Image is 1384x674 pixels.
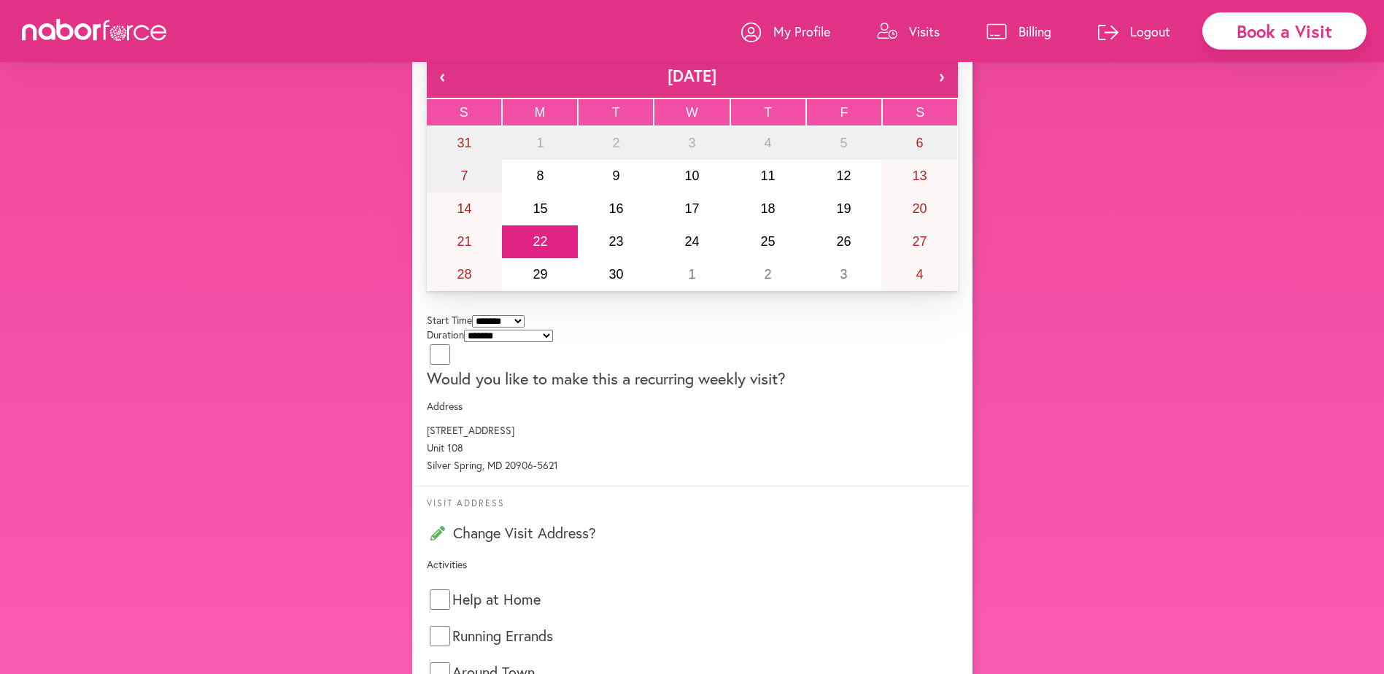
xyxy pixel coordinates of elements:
[916,136,923,150] abbr: September 6, 2025
[608,201,623,216] abbr: September 16, 2025
[578,225,654,258] button: September 23, 2025
[427,258,503,291] button: September 28, 2025
[502,127,578,160] button: September 1, 2025
[836,168,851,183] abbr: September 12, 2025
[986,9,1051,53] a: Billing
[741,9,830,53] a: My Profile
[688,267,695,282] abbr: October 1, 2025
[684,201,699,216] abbr: September 17, 2025
[427,423,958,437] p: [STREET_ADDRESS]
[773,23,830,40] p: My Profile
[881,127,957,160] button: September 6, 2025
[533,267,547,282] abbr: September 29, 2025
[881,193,957,225] button: September 20, 2025
[1018,23,1051,40] p: Billing
[684,168,699,183] abbr: September 10, 2025
[578,160,654,193] button: September 9, 2025
[578,258,654,291] button: September 30, 2025
[459,54,926,98] button: [DATE]
[730,160,805,193] button: September 11, 2025
[1098,9,1170,53] a: Logout
[427,193,503,225] button: September 14, 2025
[608,234,623,249] abbr: September 23, 2025
[427,54,459,98] button: ‹
[427,458,958,472] p: Silver Spring , MD 20906-5621
[533,201,547,216] abbr: September 15, 2025
[502,258,578,291] button: September 29, 2025
[730,258,805,291] button: October 2, 2025
[654,225,730,258] button: September 24, 2025
[760,168,775,183] abbr: September 11, 2025
[881,225,957,258] button: September 27, 2025
[457,267,471,282] abbr: September 28, 2025
[427,313,472,327] label: Start Time
[452,629,553,643] label: Running Errands
[840,105,848,120] abbr: Friday
[805,127,881,160] button: September 5, 2025
[427,441,958,454] p: Unit 108
[457,136,471,150] abbr: August 31, 2025
[452,592,541,607] label: Help at Home
[460,105,468,120] abbr: Sunday
[764,105,772,120] abbr: Thursday
[502,225,578,258] button: September 22, 2025
[608,267,623,282] abbr: September 30, 2025
[427,523,958,543] p: Change Visit Address?
[460,168,468,183] abbr: September 7, 2025
[909,23,940,40] p: Visits
[912,168,927,183] abbr: September 13, 2025
[536,168,544,183] abbr: September 8, 2025
[916,105,924,120] abbr: Saturday
[457,234,471,249] abbr: September 21, 2025
[654,258,730,291] button: October 1, 2025
[612,136,619,150] abbr: September 2, 2025
[916,267,923,282] abbr: October 4, 2025
[502,160,578,193] button: September 8, 2025
[427,160,503,193] button: September 7, 2025
[427,225,503,258] button: September 21, 2025
[805,258,881,291] button: October 3, 2025
[654,193,730,225] button: September 17, 2025
[881,258,957,291] button: October 4, 2025
[427,127,503,160] button: August 31, 2025
[764,136,771,150] abbr: September 4, 2025
[760,201,775,216] abbr: September 18, 2025
[654,127,730,160] button: September 3, 2025
[502,193,578,225] button: September 15, 2025
[578,127,654,160] button: September 2, 2025
[688,136,695,150] abbr: September 3, 2025
[686,105,698,120] abbr: Wednesday
[427,328,464,341] label: Duration
[836,201,851,216] abbr: September 19, 2025
[926,54,958,98] button: ›
[881,160,957,193] button: September 13, 2025
[836,234,851,249] abbr: September 26, 2025
[416,486,969,508] p: Visit Address
[805,225,881,258] button: September 26, 2025
[912,201,927,216] abbr: September 20, 2025
[533,234,547,249] abbr: September 22, 2025
[536,136,544,150] abbr: September 1, 2025
[730,225,805,258] button: September 25, 2025
[805,193,881,225] button: September 19, 2025
[612,168,619,183] abbr: September 9, 2025
[877,9,940,53] a: Visits
[805,160,881,193] button: September 12, 2025
[684,234,699,249] abbr: September 24, 2025
[457,201,471,216] abbr: September 14, 2025
[912,234,927,249] abbr: September 27, 2025
[654,160,730,193] button: September 10, 2025
[534,105,545,120] abbr: Monday
[764,267,771,282] abbr: October 2, 2025
[1202,12,1366,50] div: Book a Visit
[578,193,654,225] button: September 16, 2025
[730,193,805,225] button: September 18, 2025
[427,557,958,571] p: Activities
[1130,23,1170,40] p: Logout
[427,368,786,389] label: Would you like to make this a recurring weekly visit?
[612,105,620,120] abbr: Tuesday
[840,136,847,150] abbr: September 5, 2025
[730,127,805,160] button: September 4, 2025
[760,234,775,249] abbr: September 25, 2025
[840,267,847,282] abbr: October 3, 2025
